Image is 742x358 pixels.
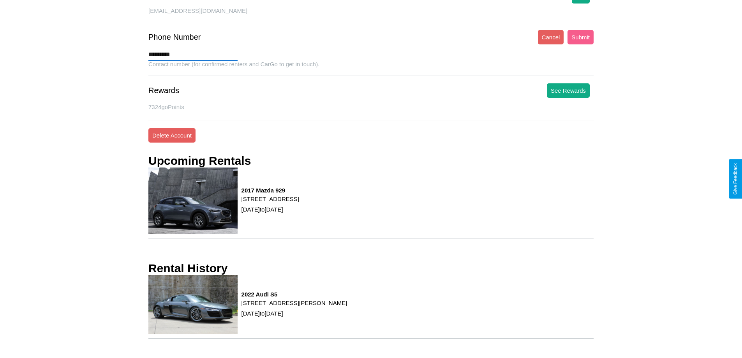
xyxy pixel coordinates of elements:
p: [DATE] to [DATE] [241,204,299,215]
button: Submit [568,30,594,44]
p: [STREET_ADDRESS][PERSON_NAME] [241,298,347,308]
img: rental [148,275,238,334]
p: 7324 goPoints [148,102,594,112]
button: Cancel [538,30,564,44]
div: Rewards [148,86,179,95]
h3: Upcoming Rentals [148,154,251,168]
div: Phone Number [148,33,201,42]
h3: 2022 Audi S5 [241,291,347,298]
h3: Rental History [148,262,227,275]
div: Give Feedback [733,163,738,195]
img: rental [148,168,238,234]
div: Contact number (for confirmed renters and CarGo to get in touch). [148,61,594,76]
h3: 2017 Mazda 929 [241,187,299,194]
p: [DATE] to [DATE] [241,308,347,319]
p: [STREET_ADDRESS] [241,194,299,204]
button: Delete Account [148,128,196,143]
button: See Rewards [547,83,590,98]
div: [EMAIL_ADDRESS][DOMAIN_NAME] [148,7,594,22]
